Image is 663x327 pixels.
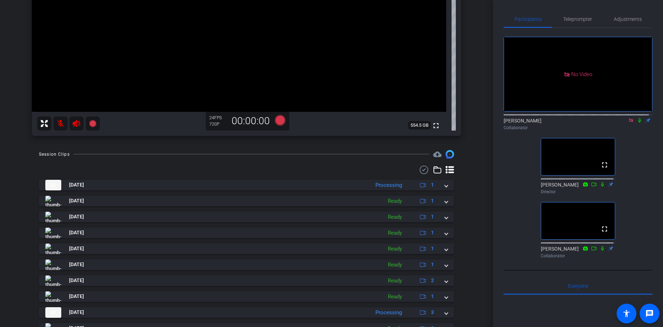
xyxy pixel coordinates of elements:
[45,196,61,206] img: thumb-nail
[431,309,434,316] span: 3
[39,151,70,158] div: Session Clips
[431,213,434,220] span: 1
[541,253,615,259] div: Collaborator
[39,212,454,222] mat-expansion-panel-header: thumb-nail[DATE]Ready1
[69,309,84,316] span: [DATE]
[45,307,61,318] img: thumb-nail
[45,212,61,222] img: thumb-nail
[600,161,609,169] mat-icon: fullscreen
[69,261,84,268] span: [DATE]
[384,229,406,237] div: Ready
[39,228,454,238] mat-expansion-panel-header: thumb-nail[DATE]Ready1
[622,309,631,318] mat-icon: accessibility
[431,229,434,236] span: 1
[69,277,84,284] span: [DATE]
[614,17,642,22] span: Adjustments
[563,17,592,22] span: Teleprompter
[69,213,84,220] span: [DATE]
[69,181,84,189] span: [DATE]
[431,261,434,268] span: 1
[408,121,431,130] span: 554.5 GB
[541,181,615,195] div: [PERSON_NAME]
[384,245,406,253] div: Ready
[39,291,454,302] mat-expansion-panel-header: thumb-nail[DATE]Ready1
[600,225,609,233] mat-icon: fullscreen
[227,115,274,127] div: 00:00:00
[431,245,434,252] span: 1
[69,245,84,252] span: [DATE]
[541,245,615,259] div: [PERSON_NAME]
[39,259,454,270] mat-expansion-panel-header: thumb-nail[DATE]Ready1
[69,197,84,205] span: [DATE]
[69,293,84,300] span: [DATE]
[431,293,434,300] span: 1
[372,309,406,317] div: Processing
[209,115,227,121] div: 24
[45,180,61,190] img: thumb-nail
[45,291,61,302] img: thumb-nail
[214,115,222,120] span: FPS
[433,150,442,159] span: Destinations for your clips
[433,150,442,159] mat-icon: cloud_upload
[45,228,61,238] img: thumb-nail
[209,121,227,127] div: 720P
[431,277,434,284] span: 2
[432,121,440,130] mat-icon: fullscreen
[39,196,454,206] mat-expansion-panel-header: thumb-nail[DATE]Ready1
[45,243,61,254] img: thumb-nail
[504,125,652,131] div: Collaborator
[384,293,406,301] div: Ready
[45,259,61,270] img: thumb-nail
[39,275,454,286] mat-expansion-panel-header: thumb-nail[DATE]Ready2
[39,307,454,318] mat-expansion-panel-header: thumb-nail[DATE]Processing3
[515,17,542,22] span: Participants
[372,181,406,189] div: Processing
[504,117,652,131] div: [PERSON_NAME]
[568,283,588,288] span: Everyone
[384,197,406,205] div: Ready
[69,229,84,236] span: [DATE]
[431,197,434,205] span: 1
[39,243,454,254] mat-expansion-panel-header: thumb-nail[DATE]Ready1
[45,275,61,286] img: thumb-nail
[384,277,406,285] div: Ready
[571,71,592,77] span: No Video
[39,180,454,190] mat-expansion-panel-header: thumb-nail[DATE]Processing1
[541,189,615,195] div: Director
[446,150,454,159] img: Session clips
[384,261,406,269] div: Ready
[384,213,406,221] div: Ready
[431,181,434,189] span: 1
[645,309,654,318] mat-icon: message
